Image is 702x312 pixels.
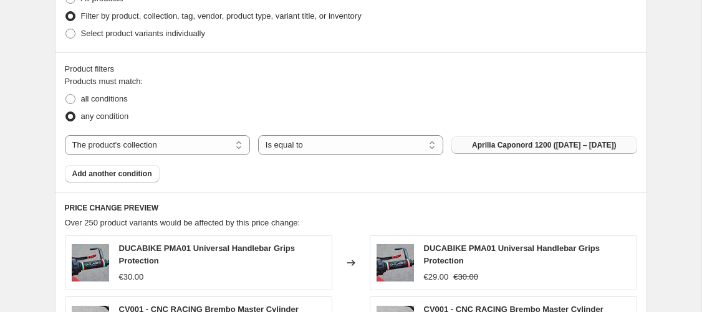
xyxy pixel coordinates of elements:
[119,272,144,281] span: €30.00
[81,94,128,103] span: all conditions
[453,272,478,281] span: €30.00
[119,243,295,265] span: DUCABIKE PMA01 Universal Handlebar Grips Protection
[72,244,109,281] img: pma01-grip-protection_3_80x.jpg
[81,11,362,21] span: Filter by product, collection, tag, vendor, product type, variant title, or inventory
[72,169,152,179] span: Add another condition
[65,77,143,86] span: Products must match:
[424,272,449,281] span: €29.00
[81,29,205,38] span: Select product variants individually
[81,111,129,121] span: any condition
[65,203,637,213] h6: PRICE CHANGE PREVIEW
[65,165,160,182] button: Add another condition
[65,218,301,227] span: Over 250 product variants would be affected by this price change:
[377,244,414,281] img: pma01-grip-protection_3_80x.jpg
[451,136,637,154] button: Aprilia Caponord 1200 (2013 – 2014)
[65,63,637,75] div: Product filters
[472,140,617,150] span: Aprilia Caponord 1200 ([DATE] – [DATE])
[424,243,600,265] span: DUCABIKE PMA01 Universal Handlebar Grips Protection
